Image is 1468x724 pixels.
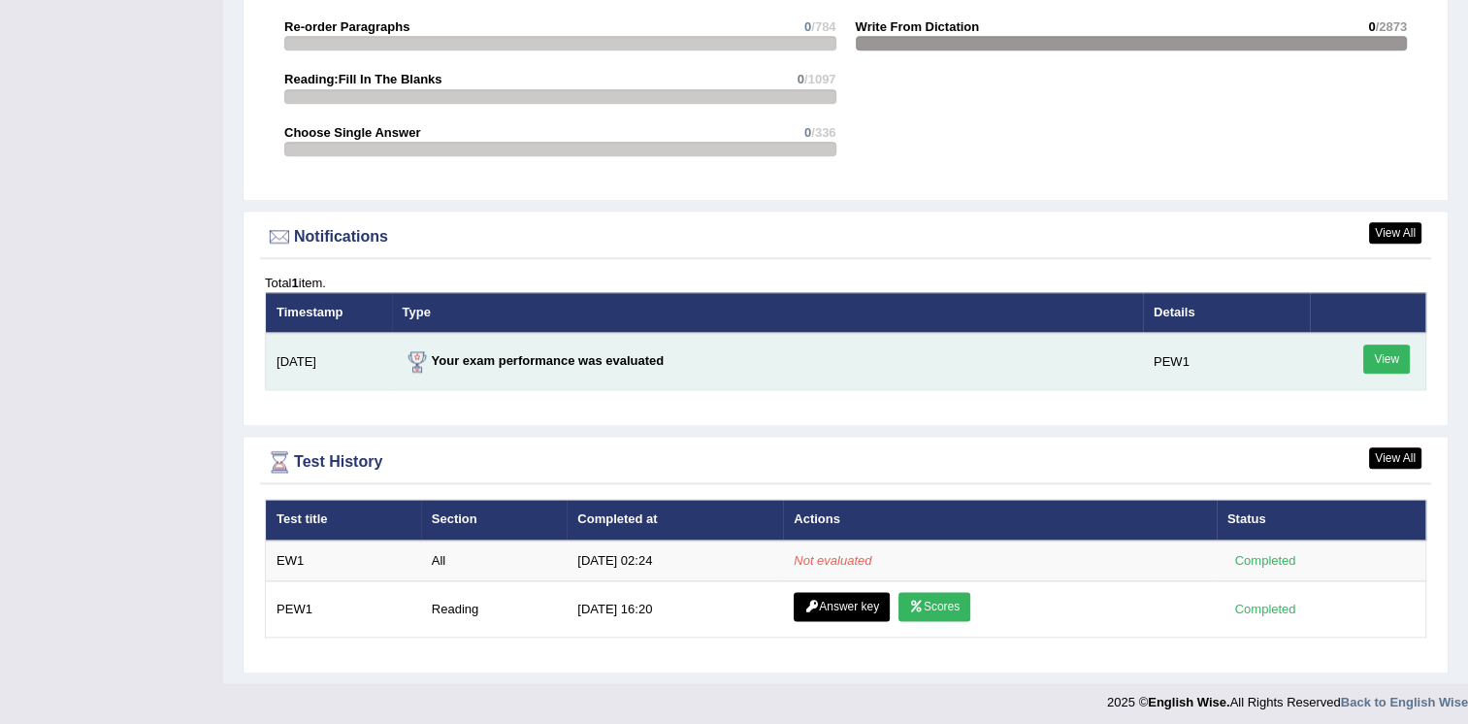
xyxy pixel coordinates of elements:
[1227,599,1303,619] div: Completed
[291,276,298,290] b: 1
[1217,500,1426,541] th: Status
[1368,19,1375,34] span: 0
[898,592,970,621] a: Scores
[811,19,835,34] span: /784
[794,553,871,568] em: Not evaluated
[266,541,421,581] td: EW1
[1143,292,1310,333] th: Details
[794,592,890,621] a: Answer key
[804,19,811,34] span: 0
[266,581,421,638] td: PEW1
[284,19,409,34] strong: Re-order Paragraphs
[804,125,811,140] span: 0
[1107,683,1468,711] div: 2025 © All Rights Reserved
[266,333,392,390] td: [DATE]
[1369,222,1421,244] a: View All
[1363,345,1410,374] a: View
[1375,19,1407,34] span: /2873
[856,19,980,34] strong: Write From Dictation
[1341,695,1468,709] a: Back to English Wise
[1227,550,1303,571] div: Completed
[392,292,1143,333] th: Type
[265,447,1426,477] div: Test History
[811,125,835,140] span: /336
[403,353,665,368] strong: Your exam performance was evaluated
[798,72,804,86] span: 0
[1148,695,1229,709] strong: English Wise.
[804,72,836,86] span: /1097
[1369,447,1421,469] a: View All
[421,500,567,541] th: Section
[783,500,1217,541] th: Actions
[567,581,783,638] td: [DATE] 16:20
[1143,333,1310,390] td: PEW1
[265,222,1426,251] div: Notifications
[265,274,1426,292] div: Total item.
[266,292,392,333] th: Timestamp
[567,500,783,541] th: Completed at
[266,500,421,541] th: Test title
[284,125,420,140] strong: Choose Single Answer
[421,581,567,638] td: Reading
[284,72,442,86] strong: Reading:Fill In The Blanks
[567,541,783,581] td: [DATE] 02:24
[421,541,567,581] td: All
